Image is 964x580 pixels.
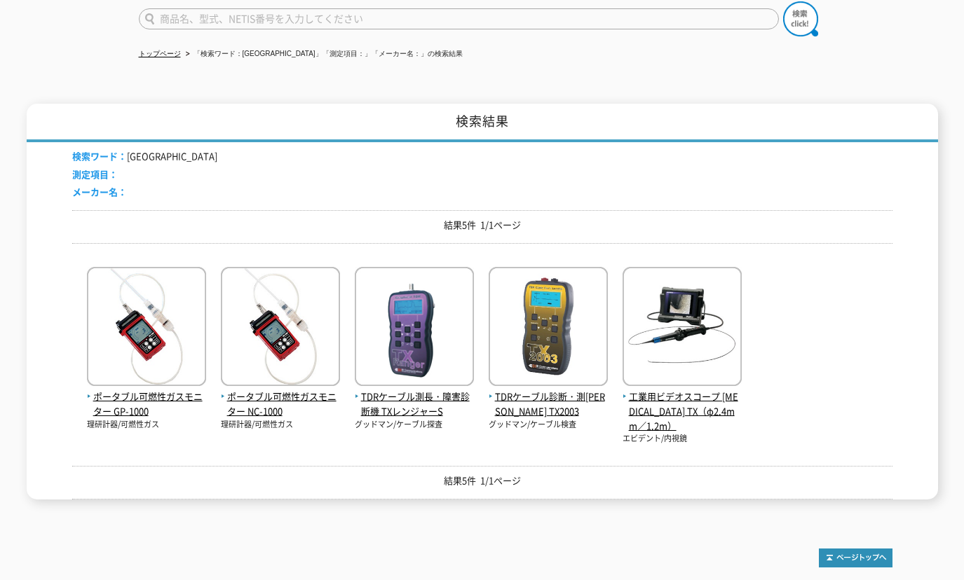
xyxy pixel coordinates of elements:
[489,389,608,419] span: TDRケーブル診断・測[PERSON_NAME] TX2003
[355,389,474,419] span: TDRケーブル測長・障害診断機 TXレンジャーS
[489,419,608,431] p: グッドマン/ケーブル検査
[72,474,892,488] p: 結果5件 1/1ページ
[72,149,127,163] span: 検索ワード：
[139,50,181,57] a: トップページ
[72,218,892,233] p: 結果5件 1/1ページ
[221,419,340,431] p: 理研計器/可燃性ガス
[221,267,340,389] img: NC-1000
[489,267,608,389] img: TX2003
[27,104,938,142] h1: 検索結果
[221,389,340,419] span: ポータブル可燃性ガスモニター NC-1000
[355,375,474,418] a: TDRケーブル測長・障害診断機 TXレンジャーS
[183,47,463,62] li: 「検索ワード：[GEOGRAPHIC_DATA]」「測定項目：」「メーカー名：」の検索結果
[623,375,742,433] a: 工業用ビデオスコープ [MEDICAL_DATA] TX（φ2.4mm／1.2m）
[355,267,474,389] img: TXレンジャーS
[623,267,742,389] img: IPLEX TX（φ2.4mm／1.2m）
[87,375,206,418] a: ポータブル可燃性ガスモニター GP-1000
[355,419,474,431] p: グッドマン/ケーブル探査
[489,375,608,418] a: TDRケーブル診断・測[PERSON_NAME] TX2003
[623,389,742,433] span: 工業用ビデオスコープ [MEDICAL_DATA] TX（φ2.4mm／1.2m）
[87,267,206,389] img: GP-1000
[623,433,742,445] p: エビデント/内視鏡
[819,548,892,567] img: トップページへ
[87,389,206,419] span: ポータブル可燃性ガスモニター GP-1000
[72,149,217,164] li: [GEOGRAPHIC_DATA]
[221,375,340,418] a: ポータブル可燃性ガスモニター NC-1000
[72,185,127,198] span: メーカー名：
[139,8,779,29] input: 商品名、型式、NETIS番号を入力してください
[783,1,818,36] img: btn_search.png
[87,419,206,431] p: 理研計器/可燃性ガス
[72,167,118,181] span: 測定項目：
